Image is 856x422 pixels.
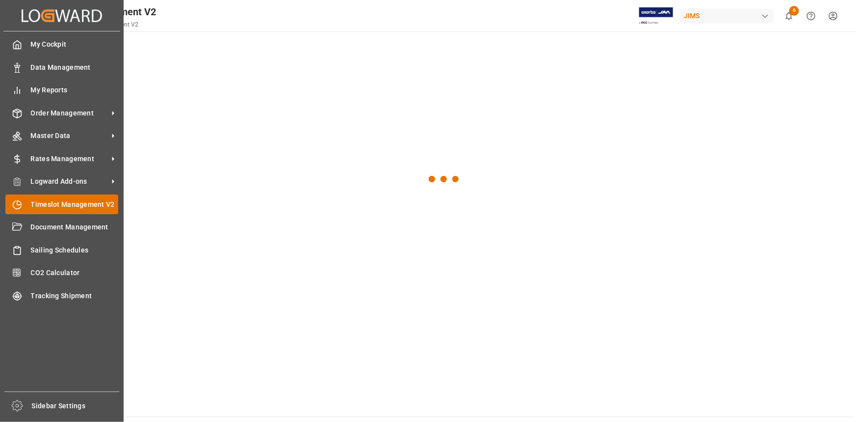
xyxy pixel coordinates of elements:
[680,6,778,25] button: JIMS
[31,154,108,164] span: Rates Management
[31,62,119,73] span: Data Management
[31,222,119,232] span: Document Management
[31,131,108,141] span: Master Data
[31,85,119,95] span: My Reports
[5,240,118,259] a: Sailing Schedules
[32,401,120,411] span: Sidebar Settings
[5,195,118,214] a: Timeslot Management V2
[31,245,119,255] span: Sailing Schedules
[789,6,799,16] span: 6
[800,5,822,27] button: Help Center
[5,218,118,237] a: Document Management
[5,263,118,282] a: CO2 Calculator
[31,291,119,301] span: Tracking Shipment
[31,39,119,50] span: My Cockpit
[31,108,108,118] span: Order Management
[5,35,118,54] a: My Cockpit
[31,176,108,187] span: Logward Add-ons
[5,286,118,305] a: Tracking Shipment
[639,7,673,25] img: Exertis%20JAM%20-%20Email%20Logo.jpg_1722504956.jpg
[5,57,118,77] a: Data Management
[5,81,118,100] a: My Reports
[680,9,774,23] div: JIMS
[31,268,119,278] span: CO2 Calculator
[31,199,119,210] span: Timeslot Management V2
[778,5,800,27] button: show 6 new notifications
